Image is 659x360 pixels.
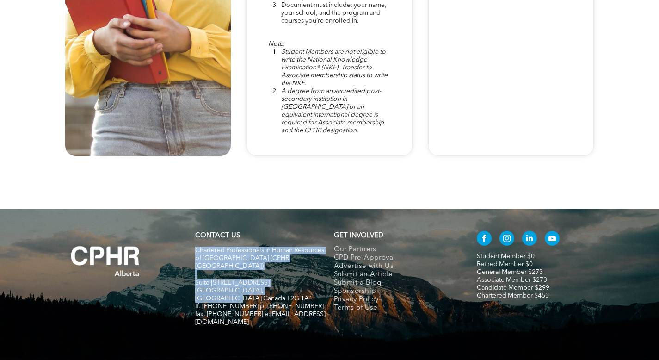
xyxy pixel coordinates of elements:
[195,311,326,325] span: fax. [PHONE_NUMBER] e:[EMAIL_ADDRESS][DOMAIN_NAME]
[334,232,383,239] span: GET INVOLVED
[334,296,457,304] a: Privacy Policy
[477,261,533,267] a: Retired Member $0
[334,304,457,312] a: Terms of Use
[281,88,384,134] span: A degree from an accredited post-secondary institution in [GEOGRAPHIC_DATA] or an equivalent inte...
[334,287,457,296] a: Sponsorship
[477,231,492,248] a: facebook
[52,227,159,295] img: A white background with a few lines on it
[195,303,324,310] span: tf. [PHONE_NUMBER] p. [PHONE_NUMBER]
[334,271,457,279] a: Submit an Article
[499,231,514,248] a: instagram
[195,247,324,269] span: Chartered Professionals in Human Resources of [GEOGRAPHIC_DATA] (CPHR [GEOGRAPHIC_DATA])
[281,2,387,24] span: Document must include: your name, your school, and the program and courses you’re enrolled in.
[477,253,535,260] a: Student Member $0
[477,269,543,275] a: General Member $273
[195,279,270,286] span: Suite [STREET_ADDRESS]
[195,287,313,302] span: [GEOGRAPHIC_DATA], [GEOGRAPHIC_DATA] Canada T2G 1A1
[545,231,560,248] a: youtube
[334,246,457,254] a: Our Partners
[195,232,240,239] a: CONTACT US
[268,41,285,47] span: Note:
[477,277,547,283] a: Associate Member $273
[477,285,549,291] a: Candidate Member $299
[477,292,549,299] a: Chartered Member $453
[522,231,537,248] a: linkedin
[334,279,457,287] a: Submit a Blog
[334,262,457,271] a: Advertise with Us
[281,49,388,87] span: Student Members are not eligible to write the National Knowledge Examination® (NKE). Transfer to ...
[334,254,457,262] a: CPD Pre-Approval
